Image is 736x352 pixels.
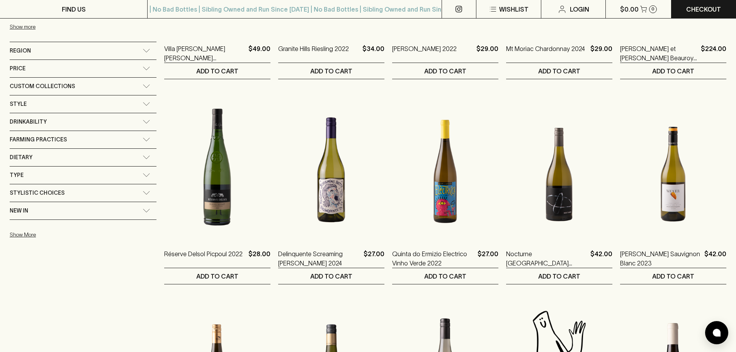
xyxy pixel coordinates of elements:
p: 0 [651,7,654,11]
p: ADD TO CART [652,272,694,281]
a: Réserve Delsol Picpoul 2022 [164,249,243,268]
p: $224.00 [701,44,726,63]
p: $49.00 [248,44,270,63]
button: ADD TO CART [620,63,726,79]
button: ADD TO CART [164,268,270,284]
p: ADD TO CART [310,272,352,281]
div: Region [10,42,156,60]
img: Nocturne Treeton Sub Region Chardonnay 2024 [506,102,612,238]
span: Price [10,64,25,73]
p: ADD TO CART [538,66,580,76]
a: [PERSON_NAME] et [PERSON_NAME] Beauroy 1er Chablis Magnum 2021 [620,44,698,63]
p: $27.00 [364,249,384,268]
img: Weaver Sauvignon Blanc 2023 [620,102,726,238]
span: Farming Practices [10,135,67,145]
p: $34.00 [362,44,384,63]
a: [PERSON_NAME] Sauvignon Blanc 2023 [620,249,701,268]
img: Réserve Delsol Picpoul 2022 [164,102,270,238]
p: $27.00 [478,249,498,268]
span: Drinkability [10,117,47,127]
p: $29.00 [476,44,498,63]
p: ADD TO CART [196,272,238,281]
p: ADD TO CART [196,66,238,76]
div: Dietary [10,149,156,166]
p: $28.00 [248,249,270,268]
div: Farming Practices [10,131,156,148]
p: ADD TO CART [424,272,466,281]
button: ADD TO CART [164,63,270,79]
button: ADD TO CART [392,63,498,79]
p: ADD TO CART [538,272,580,281]
button: Show more [10,19,111,35]
img: Quinta do Ermizio Electrico Vinho Verde 2022 [392,102,498,238]
span: Type [10,170,24,180]
p: ADD TO CART [424,66,466,76]
p: Wishlist [499,5,529,14]
p: $29.00 [590,44,612,63]
button: ADD TO CART [620,268,726,284]
a: [PERSON_NAME] 2022 [392,44,457,63]
div: New In [10,202,156,219]
button: ADD TO CART [392,268,498,284]
button: Show More [10,227,111,243]
p: Login [570,5,589,14]
div: Price [10,60,156,77]
div: Custom Collections [10,78,156,95]
a: Mt Moriac Chardonnay 2024 [506,44,585,63]
a: Delinquente Screaming [PERSON_NAME] 2024 [278,249,360,268]
button: ADD TO CART [506,63,612,79]
button: ADD TO CART [506,268,612,284]
p: ADD TO CART [652,66,694,76]
span: Dietary [10,153,32,162]
a: Granite Hills Riesling 2022 [278,44,349,63]
p: FIND US [62,5,86,14]
div: Style [10,95,156,113]
span: Stylistic Choices [10,188,65,198]
p: $42.00 [590,249,612,268]
div: Stylistic Choices [10,184,156,202]
p: $0.00 [620,5,639,14]
span: Custom Collections [10,82,75,91]
div: Drinkability [10,113,156,131]
img: Delinquente Screaming Betty Vermentino 2024 [278,102,384,238]
button: ADD TO CART [278,268,384,284]
div: Type [10,167,156,184]
img: bubble-icon [713,329,721,337]
p: $42.00 [704,249,726,268]
button: ADD TO CART [278,63,384,79]
span: New In [10,206,28,216]
p: ADD TO CART [310,66,352,76]
a: Villa [PERSON_NAME] [PERSON_NAME] [PERSON_NAME] 2022 [164,44,245,63]
a: Quinta do Ermizio Electrico Vinho Verde 2022 [392,249,474,268]
p: Checkout [686,5,721,14]
span: Style [10,99,27,109]
a: Nocturne [GEOGRAPHIC_DATA] [GEOGRAPHIC_DATA] 2024 [506,249,587,268]
span: Region [10,46,31,56]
